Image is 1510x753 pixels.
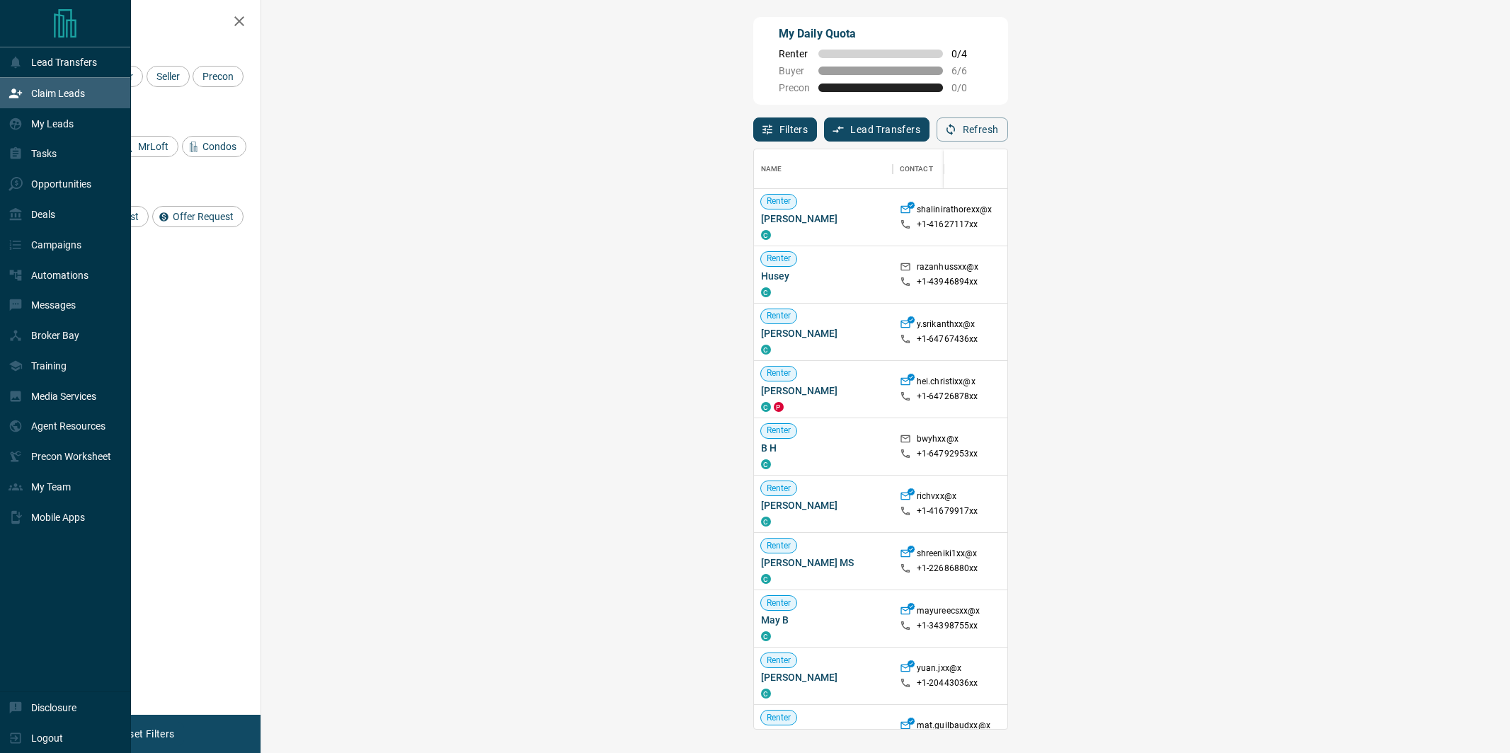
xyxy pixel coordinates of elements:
p: shreeniki1xx@x [917,548,978,563]
p: +1- 34398755xx [917,620,978,632]
span: [PERSON_NAME] [761,728,886,742]
button: Lead Transfers [824,117,930,142]
span: Renter [761,540,797,552]
span: Buyer [779,65,810,76]
button: Refresh [937,117,1008,142]
span: Offer Request [168,211,239,222]
p: mat.guilbaudxx@x [917,720,990,735]
span: Husey [761,269,886,283]
div: Contact [900,149,933,189]
button: Reset Filters [108,722,183,746]
span: Renter [761,310,797,322]
span: Precon [779,82,810,93]
div: Seller [147,66,190,87]
p: bwyhxx@x [917,433,959,448]
span: Renter [761,483,797,495]
div: condos.ca [761,402,771,412]
span: 6 / 6 [951,65,983,76]
span: MrLoft [133,141,173,152]
p: +1- 41627117xx [917,219,978,231]
span: Precon [198,71,239,82]
div: Name [761,149,782,189]
p: yuan.jxx@x [917,662,961,677]
p: +1- 41679917xx [917,505,978,517]
div: condos.ca [761,631,771,641]
div: condos.ca [761,574,771,584]
div: condos.ca [761,459,771,469]
div: condos.ca [761,230,771,240]
div: condos.ca [761,689,771,699]
div: condos.ca [761,287,771,297]
div: condos.ca [761,517,771,527]
span: Seller [151,71,185,82]
p: +1- 64726878xx [917,391,978,403]
span: B H [761,441,886,455]
span: Renter [761,597,797,609]
span: 0 / 4 [951,48,983,59]
span: Renter [761,253,797,265]
div: property.ca [774,402,784,412]
span: Renter [761,195,797,207]
span: May B [761,613,886,627]
p: shalinirathorexx@x [917,204,992,219]
p: +1- 22686880xx [917,563,978,575]
h2: Filters [45,14,246,31]
span: [PERSON_NAME] [761,326,886,340]
p: +1- 64792953xx [917,448,978,460]
p: razanhussxx@x [917,261,979,276]
div: Offer Request [152,206,244,227]
span: Renter [779,48,810,59]
div: condos.ca [761,345,771,355]
button: Filters [753,117,818,142]
span: [PERSON_NAME] MS [761,556,886,570]
span: Renter [761,367,797,379]
p: mayureecsxx@x [917,605,980,620]
p: hei.christixx@x [917,376,976,391]
p: richvxx@x [917,490,956,505]
div: Condos [182,136,246,157]
p: +1- 64767436xx [917,333,978,345]
span: 0 / 0 [951,82,983,93]
span: Renter [761,712,797,724]
p: +1- 20443036xx [917,677,978,689]
div: MrLoft [118,136,178,157]
span: [PERSON_NAME] [761,498,886,512]
p: y.srikanthxx@x [917,318,976,333]
span: Renter [761,655,797,667]
span: [PERSON_NAME] [761,670,886,684]
span: [PERSON_NAME] [761,384,886,398]
span: [PERSON_NAME] [761,212,886,226]
p: +1- 43946894xx [917,276,978,288]
div: Precon [193,66,244,87]
span: Condos [198,141,241,152]
div: Name [754,149,893,189]
p: My Daily Quota [779,25,983,42]
span: Renter [761,425,797,437]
